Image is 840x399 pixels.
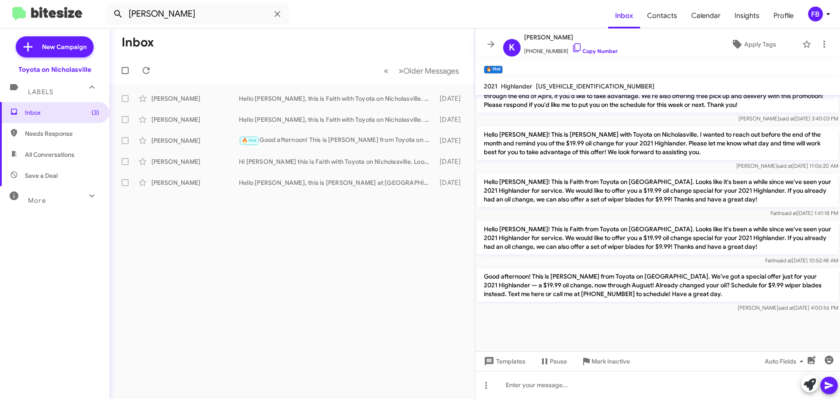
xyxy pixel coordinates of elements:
a: Copy Number [572,48,618,54]
span: More [28,197,46,205]
nav: Page navigation example [379,62,464,80]
button: FB [801,7,830,21]
div: [DATE] [435,115,468,124]
div: Good afternoon! This is [PERSON_NAME] from Toyota on [GEOGRAPHIC_DATA]. We’ve got a special offer... [239,135,435,145]
span: said at [777,257,792,264]
span: Highlander [501,82,532,90]
div: Toyota on Nicholasville [18,65,91,74]
span: Labels [28,88,53,96]
span: [PERSON_NAME] [DATE] 4:00:56 PM [738,304,838,311]
button: Next [393,62,464,80]
button: Templates [475,353,532,369]
button: Mark Inactive [574,353,637,369]
a: Contacts [640,3,684,28]
span: Apply Tags [744,36,776,52]
span: said at [778,304,794,311]
button: Previous [378,62,394,80]
span: 🔥 Hot [242,138,257,143]
p: Good afternoon! This is [PERSON_NAME] from Toyota on [GEOGRAPHIC_DATA]. We’ve got a special offer... [477,268,838,302]
a: Inbox [608,3,640,28]
p: Hello [PERSON_NAME]! This is Faith from Toyota on [GEOGRAPHIC_DATA]. Looks like it's been a while... [477,174,838,207]
span: said at [777,162,792,169]
span: Auto Fields [765,353,807,369]
a: New Campaign [16,36,94,57]
span: 2021 [484,82,497,90]
div: [DATE] [435,178,468,187]
div: [PERSON_NAME] [151,136,239,145]
div: [PERSON_NAME] [151,94,239,103]
button: Apply Tags [708,36,798,52]
a: Insights [728,3,766,28]
div: [DATE] [435,94,468,103]
span: Mark Inactive [591,353,630,369]
span: Templates [482,353,525,369]
div: Hello [PERSON_NAME], this is [PERSON_NAME] at [GEOGRAPHIC_DATA] on [GEOGRAPHIC_DATA]. It's been a... [239,178,435,187]
span: Needs Response [25,129,99,138]
input: Search [106,4,290,25]
button: Auto Fields [758,353,814,369]
span: K [509,41,515,55]
div: Hello [PERSON_NAME], this is Faith with Toyota on Nicholasville. According to our records, your 2... [239,115,435,124]
span: Inbox [25,108,99,117]
span: [US_VEHICLE_IDENTIFICATION_NUMBER] [536,82,654,90]
p: Hello [PERSON_NAME]! This is Faith from Toyota on [GEOGRAPHIC_DATA]. Looks like it's been a while... [477,221,838,254]
span: New Campaign [42,42,87,51]
span: [PERSON_NAME] [DATE] 11:06:20 AM [736,162,838,169]
span: » [399,65,403,76]
div: [PERSON_NAME] [151,115,239,124]
div: Hi [PERSON_NAME] this is Faith with Toyota on Nicholasville. Looks like you should be due for you... [239,157,435,166]
h1: Inbox [122,35,154,49]
small: 🔥 Hot [484,66,503,74]
span: « [384,65,388,76]
span: said at [782,210,797,216]
span: [PERSON_NAME] [DATE] 3:40:03 PM [738,115,838,122]
div: [PERSON_NAME] [151,178,239,187]
span: Pause [550,353,567,369]
div: [DATE] [435,157,468,166]
button: Pause [532,353,574,369]
a: Calendar [684,3,728,28]
span: said at [779,115,794,122]
span: (3) [91,108,99,117]
span: [PHONE_NUMBER] [524,42,618,56]
span: Faith [DATE] 10:52:48 AM [765,257,838,264]
span: Older Messages [403,66,459,76]
a: Profile [766,3,801,28]
p: Hello [PERSON_NAME]! This is [PERSON_NAME] with Toyota on Nicholasville. I wanted to reach out be... [477,127,838,160]
div: FB [808,7,823,21]
div: [DATE] [435,136,468,145]
span: Save a Deal [25,171,58,180]
span: Faith [DATE] 1:41:18 PM [770,210,838,216]
div: Hello [PERSON_NAME], this is Faith with Toyota on Nicholasville. According to our records, your 2... [239,94,435,103]
span: All Conversations [25,150,74,159]
div: [PERSON_NAME] [151,157,239,166]
span: [PERSON_NAME] [524,32,618,42]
